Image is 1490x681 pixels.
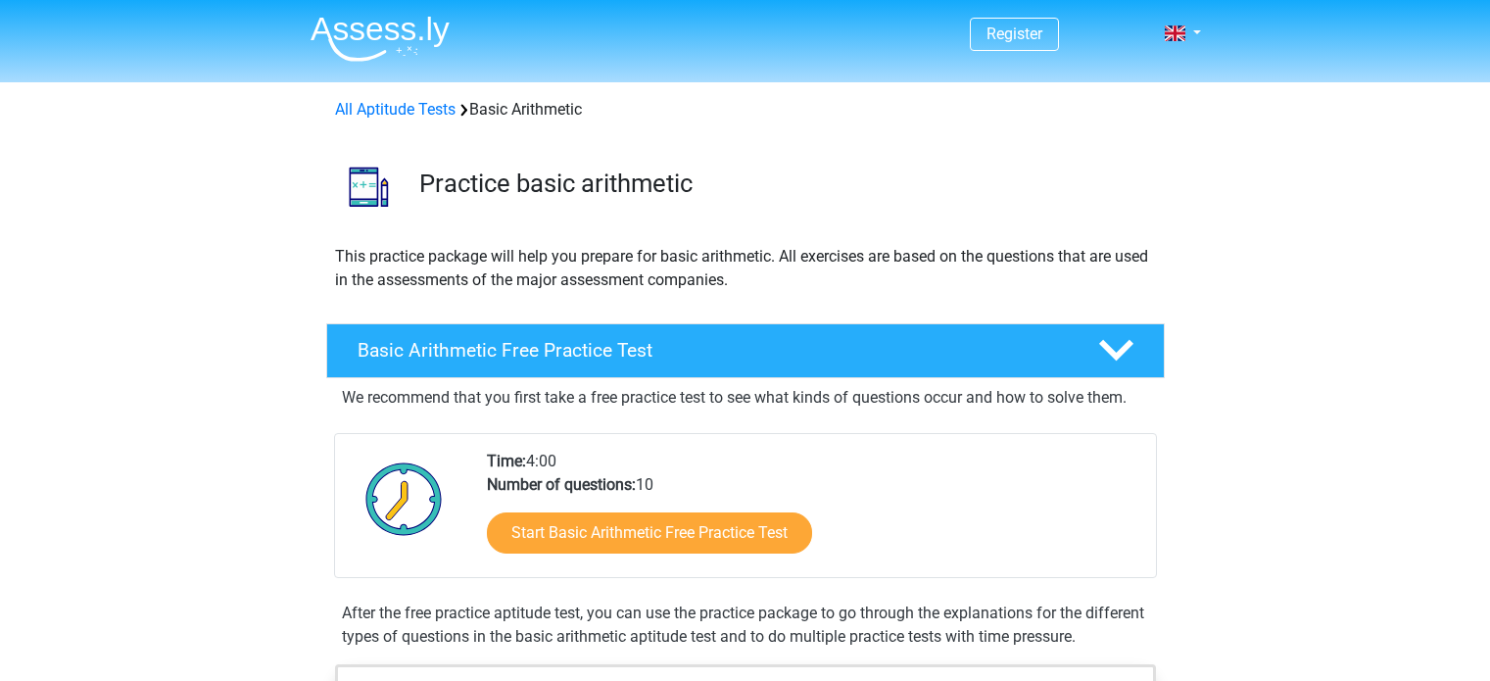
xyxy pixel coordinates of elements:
[311,16,450,62] img: Assessly
[342,386,1149,410] p: We recommend that you first take a free practice test to see what kinds of questions occur and ho...
[487,452,526,470] b: Time:
[986,24,1042,43] a: Register
[419,169,1149,199] h3: Practice basic arithmetic
[327,145,410,228] img: basic arithmetic
[487,512,812,554] a: Start Basic Arithmetic Free Practice Test
[334,602,1157,649] div: After the free practice aptitude test, you can use the practice package to go through the explana...
[318,323,1173,378] a: Basic Arithmetic Free Practice Test
[327,98,1164,122] div: Basic Arithmetic
[358,339,1067,362] h4: Basic Arithmetic Free Practice Test
[335,100,456,119] a: All Aptitude Tests
[355,450,454,548] img: Clock
[472,450,1155,577] div: 4:00 10
[335,245,1156,292] p: This practice package will help you prepare for basic arithmetic. All exercises are based on the ...
[487,475,636,494] b: Number of questions:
